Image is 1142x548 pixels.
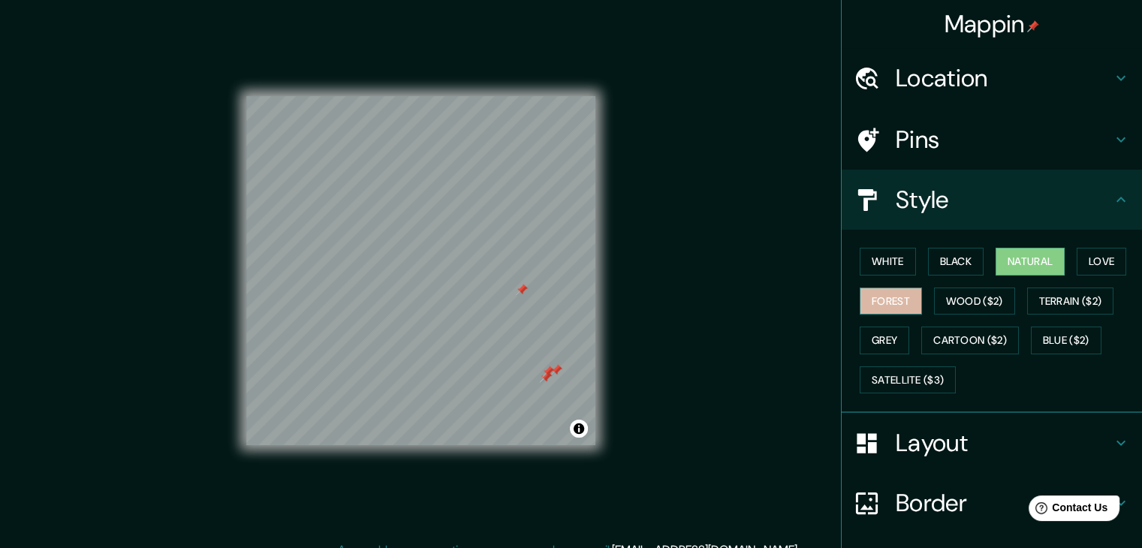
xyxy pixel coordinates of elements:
[945,9,1040,39] h4: Mappin
[896,185,1112,215] h4: Style
[896,63,1112,93] h4: Location
[570,420,588,438] button: Toggle attribution
[860,366,956,394] button: Satellite ($3)
[1031,327,1101,354] button: Blue ($2)
[896,428,1112,458] h4: Layout
[1077,248,1126,276] button: Love
[934,288,1015,315] button: Wood ($2)
[1027,288,1114,315] button: Terrain ($2)
[842,170,1142,230] div: Style
[842,110,1142,170] div: Pins
[842,413,1142,473] div: Layout
[860,248,916,276] button: White
[928,248,984,276] button: Black
[246,96,595,445] canvas: Map
[896,488,1112,518] h4: Border
[921,327,1019,354] button: Cartoon ($2)
[896,125,1112,155] h4: Pins
[860,327,909,354] button: Grey
[1008,489,1125,531] iframe: Help widget launcher
[996,248,1065,276] button: Natural
[860,288,922,315] button: Forest
[842,48,1142,108] div: Location
[1027,20,1039,32] img: pin-icon.png
[842,473,1142,533] div: Border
